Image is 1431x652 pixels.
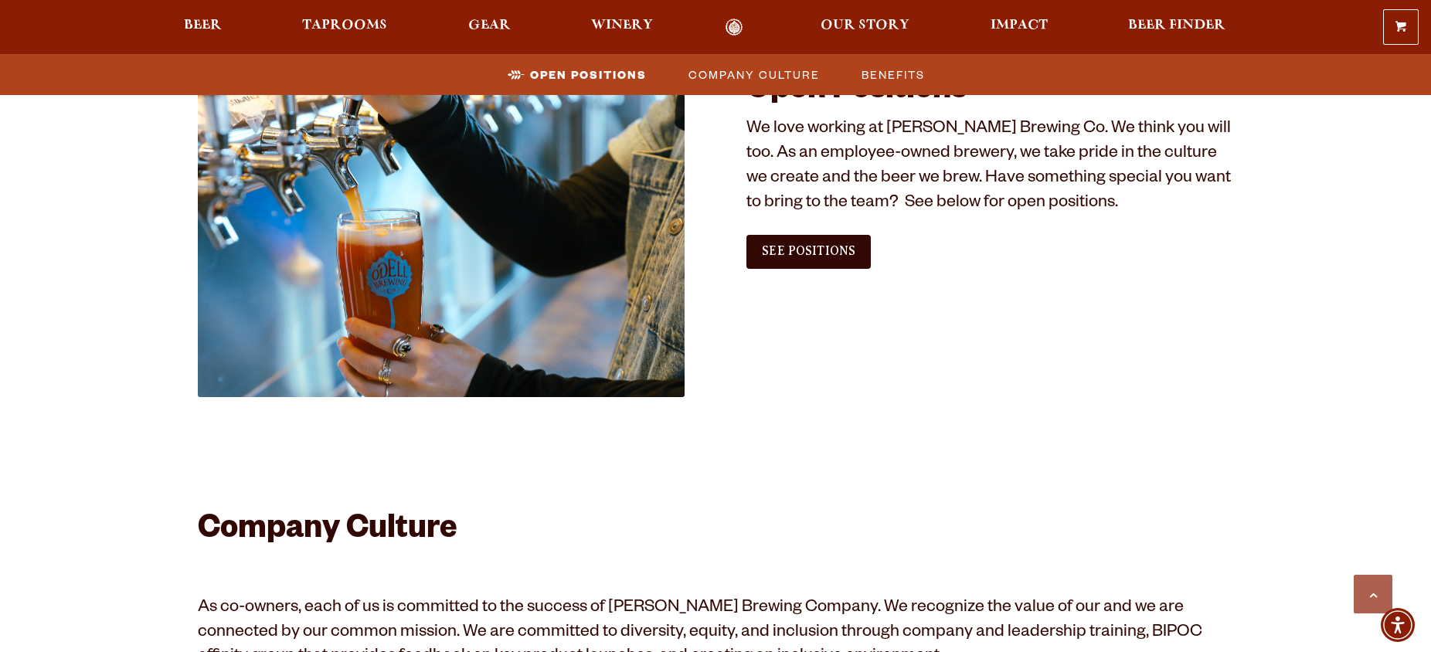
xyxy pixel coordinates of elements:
[1118,19,1236,36] a: Beer Finder
[468,19,511,32] span: Gear
[852,63,933,86] a: Benefits
[292,19,397,36] a: Taprooms
[862,63,925,86] span: Benefits
[991,19,1048,32] span: Impact
[302,19,387,32] span: Taprooms
[530,63,647,86] span: Open Positions
[174,19,232,36] a: Beer
[184,19,222,32] span: Beer
[498,63,654,86] a: Open Positions
[458,19,521,36] a: Gear
[821,19,909,32] span: Our Story
[679,63,828,86] a: Company Culture
[591,19,653,32] span: Winery
[1354,575,1392,613] a: Scroll to top
[1128,19,1225,32] span: Beer Finder
[705,19,763,36] a: Odell Home
[1381,608,1415,642] div: Accessibility Menu
[581,19,663,36] a: Winery
[198,513,1233,550] h2: Company Culture
[746,235,871,269] a: See Positions
[746,118,1233,217] p: We love working at [PERSON_NAME] Brewing Co. We think you will too. As an employee-owned brewery,...
[811,19,919,36] a: Our Story
[688,63,820,86] span: Company Culture
[198,73,685,397] img: Jobs_1
[981,19,1058,36] a: Impact
[762,244,855,258] span: See Positions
